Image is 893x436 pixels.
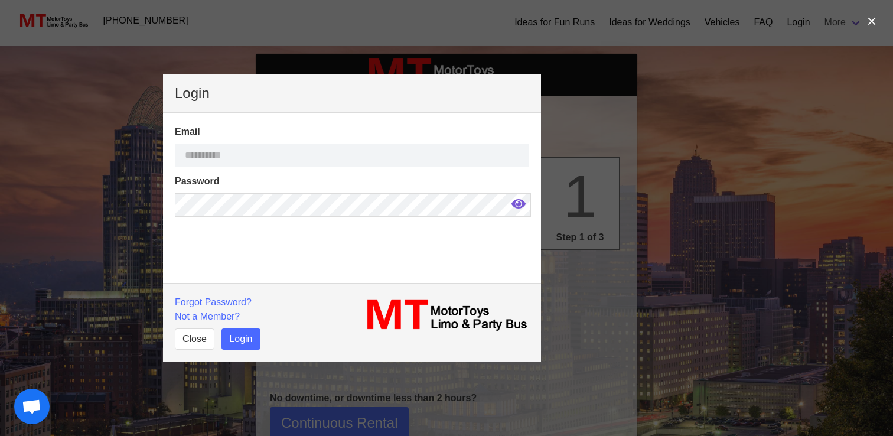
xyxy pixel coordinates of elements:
[175,86,529,100] p: Login
[359,295,529,334] img: MT_logo_name.png
[175,297,252,307] a: Forgot Password?
[175,125,529,139] label: Email
[175,311,240,321] a: Not a Member?
[175,174,529,188] label: Password
[175,328,214,350] button: Close
[221,328,260,350] button: Login
[14,389,50,424] div: Open chat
